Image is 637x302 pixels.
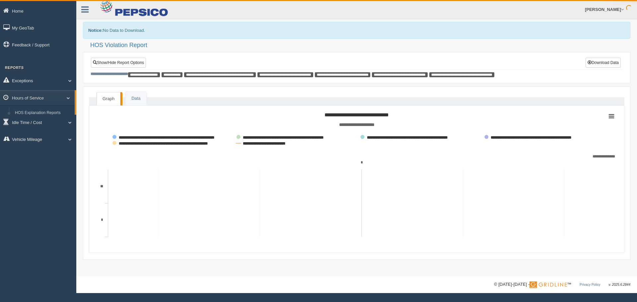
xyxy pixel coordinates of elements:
[12,107,75,119] a: HOS Explanation Reports
[586,58,621,68] button: Download Data
[125,92,146,105] a: Data
[97,92,120,105] a: Graph
[83,22,630,39] div: No Data to Download.
[580,283,600,286] a: Privacy Policy
[91,58,146,68] a: Show/Hide Report Options
[90,42,630,49] h2: HOS Violation Report
[88,28,103,33] b: Notice:
[530,281,567,288] img: Gridline
[609,283,630,286] span: v. 2025.6.2844
[494,281,630,288] div: © [DATE]-[DATE] - ™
